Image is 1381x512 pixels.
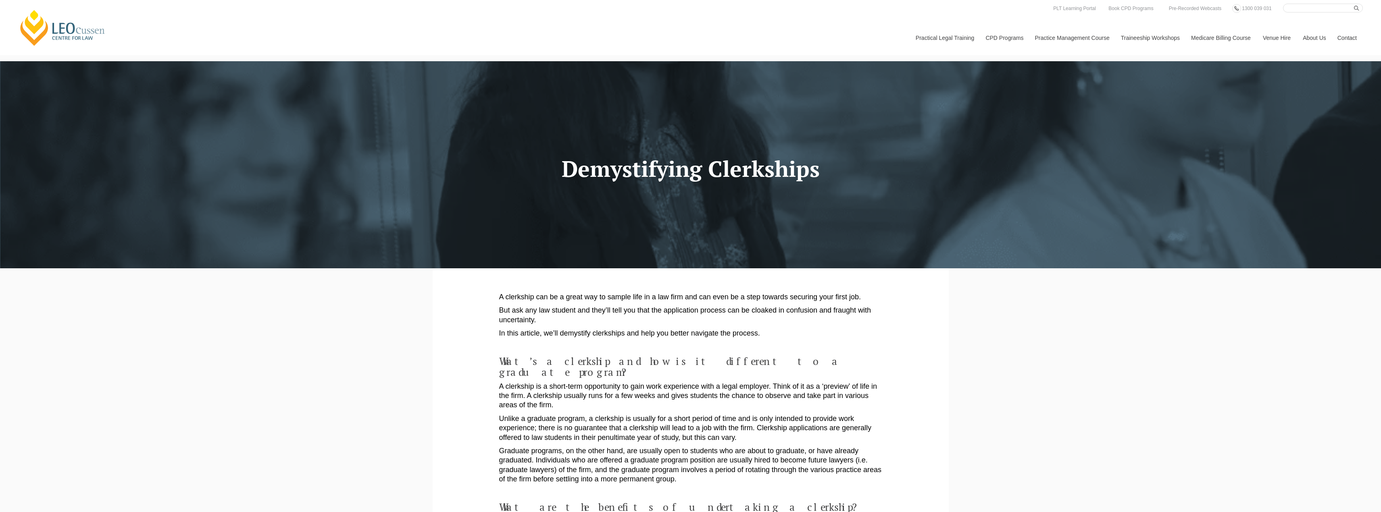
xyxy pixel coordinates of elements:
a: Practice Management Course [1029,21,1115,55]
a: Pre-Recorded Webcasts [1167,4,1224,13]
a: 1300 039 031 [1240,4,1273,13]
p: But ask any law student and they’ll tell you that the application process can be cloaked in confu... [499,306,882,325]
p: Graduate programs, on the other hand, are usually open to students who are about to graduate, or ... [499,446,882,484]
a: Book CPD Programs [1106,4,1155,13]
a: CPD Programs [979,21,1029,55]
a: PLT Learning Portal [1051,4,1098,13]
a: Contact [1331,21,1363,55]
p: In this article, we’ll demystify clerkships and help you better navigate the process. [499,329,882,338]
p: A clerkship can be a great way to sample life in a law firm and can even be a step towards securi... [499,292,882,302]
h4: What’s a clerkship and how is it different to a graduate program? [499,356,882,378]
a: [PERSON_NAME] Centre for Law [18,9,107,47]
a: Practical Legal Training [910,21,980,55]
a: Venue Hire [1257,21,1297,55]
span: 1300 039 031 [1242,6,1271,11]
p: Unlike a graduate program, a clerkship is usually for a short period of time and is only intended... [499,414,882,442]
a: Traineeship Workshops [1115,21,1185,55]
p: A clerkship is a short-term opportunity to gain work experience with a legal employer. Think of i... [499,382,882,410]
h1: Demystifying Clerkships [439,157,943,181]
a: Medicare Billing Course [1185,21,1257,55]
a: About Us [1297,21,1331,55]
